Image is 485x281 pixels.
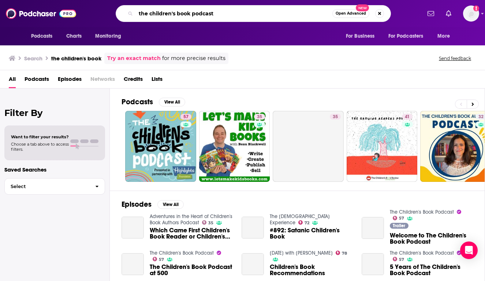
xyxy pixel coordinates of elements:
span: 57 [399,217,404,220]
span: Charts [66,31,82,41]
span: Logged in as BenLaurro [463,5,479,22]
button: open menu [26,29,62,43]
a: 57 [125,111,196,182]
a: Welcome to The Children's Book Podcast [390,232,473,245]
img: Podchaser - Follow, Share and Rate Podcasts [6,7,76,20]
span: Choose a tab above to access filters. [11,142,69,152]
h2: Episodes [122,200,152,209]
a: The Children's Book Podcast [390,250,454,256]
a: 5 Years of The Children's Book Podcast [362,253,384,276]
input: Search podcasts, credits, & more... [136,8,332,19]
span: Networks [90,73,115,88]
a: 72 [298,220,310,225]
span: For Business [346,31,375,41]
button: Select [4,178,105,195]
button: open menu [90,29,131,43]
span: For Podcasters [388,31,424,41]
a: Show notifications dropdown [443,7,454,20]
a: 57 [393,257,404,261]
span: 35 [257,113,262,121]
button: View All [157,200,184,209]
a: Which Came First Children's Book Reader or Children's Book Author? [122,217,144,239]
span: 35 [208,221,213,225]
div: Search podcasts, credits, & more... [116,5,391,22]
a: Show notifications dropdown [425,7,437,20]
a: #892: Satanic Children's Book [270,227,353,240]
span: 57 [159,258,164,261]
span: Trailer [393,224,405,228]
button: open menu [341,29,384,43]
span: 41 [405,113,410,121]
a: 57 [180,114,191,120]
div: Open Intercom Messenger [460,241,478,259]
a: The Children's Book Podcast at 500 [122,253,144,276]
a: 5 Years of The Children's Book Podcast [390,264,473,276]
span: 57 [399,258,404,261]
span: 32 [478,113,484,121]
span: Monitoring [95,31,121,41]
p: Saved Searches [4,166,105,173]
a: Children's Book Recommendations [270,264,353,276]
a: 57 [393,216,404,220]
a: Podcasts [25,73,49,88]
span: Open Advanced [336,12,366,15]
a: Welcome to The Children's Book Podcast [362,217,384,239]
a: 35 [273,111,344,182]
button: Open AdvancedNew [332,9,369,18]
a: EpisodesView All [122,200,184,209]
svg: Add a profile image [473,5,479,11]
a: 78 [336,251,347,255]
button: open menu [432,29,459,43]
span: Want to filter your results? [11,134,69,139]
a: 35 [199,111,270,182]
img: User Profile [463,5,479,22]
a: 35 [330,114,341,120]
a: 35 [254,114,265,120]
a: Try an exact match [107,54,161,63]
span: New [356,4,369,11]
button: Show profile menu [463,5,479,22]
a: 41 [347,111,418,182]
button: Send feedback [437,55,473,61]
span: More [437,31,450,41]
h3: Search [24,55,42,62]
h2: Podcasts [122,97,153,106]
a: The Atheist Experience [270,213,330,226]
a: #892: Satanic Children's Book [242,217,264,239]
a: PodcastsView All [122,97,185,106]
a: Today with Claire Byrne [270,250,333,256]
a: The Children's Book Podcast [150,250,214,256]
a: 57 [153,257,164,261]
span: 78 [342,252,347,255]
button: open menu [384,29,434,43]
span: 72 [305,221,309,225]
a: Children's Book Recommendations [242,253,264,276]
a: 41 [402,114,413,120]
a: Credits [124,73,143,88]
a: 35 [202,220,214,225]
span: 57 [183,113,189,121]
span: Which Came First Children's Book Reader or Children's Book Author? [150,227,233,240]
a: Charts [61,29,86,43]
a: The Children's Book Podcast at 500 [150,264,233,276]
span: Podcasts [31,31,53,41]
a: All [9,73,16,88]
h3: the children's book [51,55,101,62]
span: Select [5,184,89,189]
span: for more precise results [162,54,225,63]
h2: Filter By [4,108,105,118]
a: Lists [152,73,163,88]
a: Episodes [58,73,82,88]
a: The Children's Book Podcast [390,209,454,215]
